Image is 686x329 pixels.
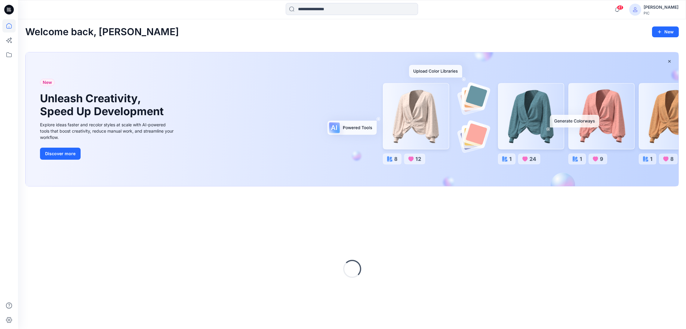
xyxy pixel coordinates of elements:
[633,7,638,12] svg: avatar
[40,121,175,140] div: Explore ideas faster and recolor styles at scale with AI-powered tools that boost creativity, red...
[652,26,679,37] button: New
[644,11,678,15] div: PIC
[40,92,166,118] h1: Unleash Creativity, Speed Up Development
[40,148,175,160] a: Discover more
[43,79,52,86] span: New
[644,4,678,11] div: [PERSON_NAME]
[40,148,81,160] button: Discover more
[25,26,179,38] h2: Welcome back, [PERSON_NAME]
[617,5,623,10] span: 41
